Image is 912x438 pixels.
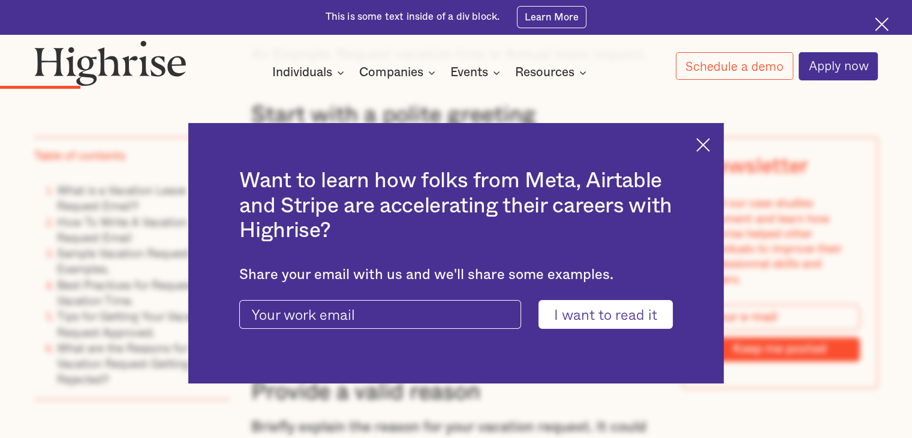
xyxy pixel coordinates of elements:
img: Cross icon [875,17,889,31]
a: Learn More [517,6,587,28]
div: Individuals [272,65,332,80]
input: Your work email [239,300,521,329]
a: Apply now [799,52,878,80]
div: This is some text inside of a div block. [326,10,500,24]
div: Resources [515,65,590,80]
a: Schedule a demo [676,52,793,80]
h2: Want to learn how folks from Meta, Airtable and Stripe are accelerating their careers with Highrise? [239,169,672,243]
form: current-ascender-blog-article-modal-form [239,300,672,329]
div: Share your email with us and we'll share some examples. [239,266,672,283]
div: Events [450,65,488,80]
div: Companies [359,65,439,80]
img: Cross icon [696,138,710,152]
div: Individuals [272,65,348,80]
img: Highrise logo [34,40,186,86]
div: Companies [359,65,423,80]
div: Resources [515,65,574,80]
input: I want to read it [538,300,673,329]
div: Events [450,65,504,80]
